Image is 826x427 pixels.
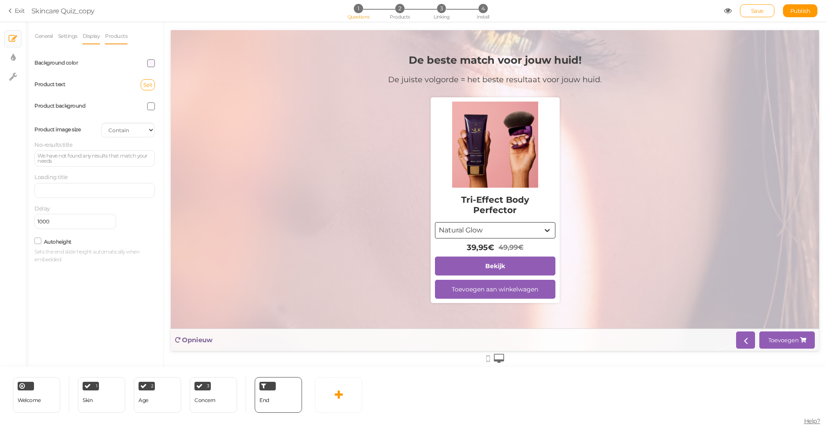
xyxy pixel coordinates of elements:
[434,14,449,20] span: Linking
[255,377,302,413] div: End
[478,4,487,13] span: 4
[463,4,503,13] li: 4 Install
[34,102,85,109] label: Product background
[44,238,71,245] label: Autoheight
[139,397,148,403] div: Age
[740,4,774,17] div: Save
[259,397,269,403] span: End
[58,28,78,44] a: Settings
[34,59,78,66] label: Background color
[83,397,92,403] div: Skin
[437,4,446,13] span: 3
[264,158,385,192] div: Tri-Effect Body Perfector
[804,417,820,425] span: Help?
[34,248,155,263] small: Sets the end slide height automatically when embedded
[477,14,489,20] span: Install
[338,4,378,13] li: 1 Questions
[9,6,25,15] a: Exit
[422,4,462,13] li: 3 Linking
[34,141,72,148] label: No-results title
[34,81,65,87] label: Product text
[37,153,152,164] div: We have not found any results that match your needs
[314,232,334,240] strong: Bekijk
[190,377,237,413] div: 3 Concern
[598,306,628,313] div: Toevoegen
[34,205,50,212] label: Delay
[151,384,154,388] span: 2
[395,4,404,13] span: 2
[238,24,411,36] strong: De beste match voor jouw huid!
[141,79,155,90] button: Set
[268,196,312,204] div: Natural Glow
[82,28,101,44] a: Display
[134,377,181,413] div: 2 Age
[790,7,811,14] span: Publish
[105,28,128,44] a: Products
[194,397,216,403] div: Concern
[751,7,764,14] span: Save
[11,306,42,314] strong: Opnieuw
[296,213,324,222] div: 39,95€
[390,14,410,20] span: Products
[96,384,98,388] span: 1
[380,4,420,13] li: 2 Products
[273,255,376,263] div: Toevoegen aan winkelwagen
[348,14,370,20] span: Questions
[18,397,41,403] span: Welcome
[143,81,152,88] span: Set
[34,126,80,133] label: Product image size
[324,213,353,221] div: 49,99€
[34,173,68,180] label: Loading title
[207,384,210,388] span: 3
[34,28,53,44] a: General
[31,6,95,16] div: Skincare Quiz_copy
[13,377,60,413] div: Welcome
[217,45,431,54] div: De juiste volgorde = het beste resultaat voor jouw huid.
[78,377,125,413] div: 1 Skin
[354,4,363,13] span: 1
